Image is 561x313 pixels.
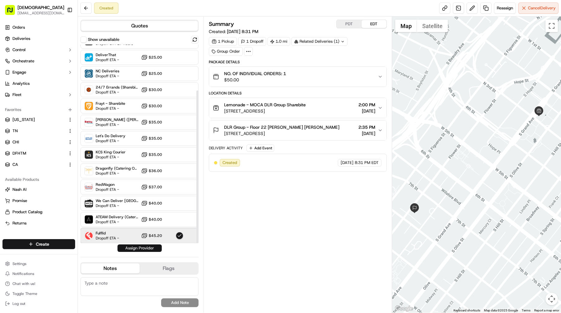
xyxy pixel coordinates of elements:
a: Promise [5,198,73,204]
span: CHI [12,139,19,145]
span: Lemonade - MOCA DLR Group Sharebite [224,102,306,108]
img: DeliverThat [85,53,93,61]
span: Deliveries [12,36,30,41]
span: [DATE] [358,130,375,137]
span: $25.00 [149,71,162,76]
span: Dropoff ETA - [96,155,126,160]
button: $30.00 [141,103,162,109]
span: [DATE] [56,97,69,102]
div: Start new chat [28,60,102,66]
img: ATEAM Delivery (Catering) [85,215,93,224]
button: [US_STATE] [2,115,75,125]
img: Frayt - Sharebite [85,102,93,110]
button: Show street map [395,20,417,32]
img: 1736555255976-a54dd68f-1ca7-489b-9aae-adbdc363a1c4 [6,60,17,71]
button: Toggle fullscreen view [545,20,558,32]
span: Dropoff ETA - [96,106,125,111]
button: Map camera controls [545,293,558,305]
span: [PERSON_NAME] ([PERSON_NAME] TMS) [96,117,139,122]
span: 24/7 Errands (Sharebite) [96,85,139,90]
span: Dropoff ETA - [96,122,139,127]
img: Let's Do Delivery [85,134,93,142]
button: $40.00 [141,216,162,223]
button: CancelDelivery [518,2,559,14]
a: Powered byPylon [44,137,75,142]
button: Chat with us! [2,279,75,288]
span: $30.00 [149,87,162,92]
div: 📗 [6,123,11,128]
span: DLR Group - Floor 22 [PERSON_NAME] [PERSON_NAME] [224,124,339,130]
button: Notifications [2,269,75,278]
span: CA [12,162,18,167]
span: • [53,97,55,102]
button: $35.00 [141,152,162,158]
img: 1736555255976-a54dd68f-1ca7-489b-9aae-adbdc363a1c4 [12,97,17,102]
button: Settings [2,259,75,268]
button: $25.00 [141,54,162,60]
button: Reassign [494,2,516,14]
img: We Can Deliver Boston [85,199,93,207]
button: $30.00 [141,87,162,93]
a: Deliveries [2,34,75,44]
span: Dropoff ETA - [96,138,125,143]
span: [EMAIL_ADDRESS][DOMAIN_NAME] [17,11,64,16]
button: $35.00 [141,119,162,125]
button: $25.00 [141,70,162,77]
img: KCS King Courier [85,151,93,159]
span: [STREET_ADDRESS] [224,130,339,137]
button: Start new chat [106,61,113,69]
span: $37.00 [149,185,162,190]
div: Package Details [209,60,387,65]
div: Past conversations [6,81,42,86]
span: [US_STATE] [12,117,35,123]
button: EDT [362,20,386,28]
span: [DEMOGRAPHIC_DATA] [17,4,64,11]
a: 📗Knowledge Base [4,120,50,131]
button: Quotes [81,21,198,31]
a: Open this area in Google Maps (opens a new window) [394,305,414,313]
a: CA [5,162,65,167]
span: $25.00 [149,55,162,60]
h3: Summary [209,21,234,27]
span: Notifications [12,271,34,276]
img: NC Deliveries [85,70,93,78]
div: Delivery Activity [209,146,243,151]
span: Product Catalog [12,209,42,215]
label: Show unavailable [88,37,119,42]
span: Returns [12,220,26,226]
img: 24/7 Errands (Sharebite) [85,86,93,94]
span: Created [223,160,237,166]
img: 1724597045416-56b7ee45-8013-43a0-a6f9-03cb97ddad50 [13,60,24,71]
p: Welcome 👋 [6,25,113,35]
div: Related Deliveries (1) [291,37,348,46]
div: 1.0 mi [267,37,290,46]
a: Product Catalog [5,209,73,215]
button: Assign Provider [117,244,162,252]
span: Dropoff ETA - [96,74,119,79]
span: NO. OF INDIVIDUAL ORDERS: 1 [224,70,286,77]
button: DFHTM [2,148,75,158]
span: Promise [12,198,27,204]
span: KCS King Courier [96,150,126,155]
a: TN [5,128,65,134]
span: Orders [12,25,25,30]
button: $36.00 [141,168,162,174]
img: Betty (Nash TMS) [85,118,93,126]
button: $37.00 [141,184,162,190]
span: Frayt - Sharebite [96,101,125,106]
span: $50.00 [224,77,286,83]
img: Nash [6,6,19,19]
span: Dropoff ETA - [96,219,139,224]
span: ATEAM Delivery (Catering) [96,214,139,219]
button: CHI [2,137,75,147]
span: Created: [209,28,258,35]
a: CHI [5,139,65,145]
span: Log out [12,301,25,306]
button: [DEMOGRAPHIC_DATA][EMAIL_ADDRESS][DOMAIN_NAME] [2,2,65,17]
span: NC Deliveries [96,69,119,74]
span: [STREET_ADDRESS] [224,108,306,114]
span: Control [12,47,26,53]
img: Dragonfly (Catering Onfleet) [85,167,93,175]
button: Notes [81,263,140,273]
button: See all [97,80,113,87]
